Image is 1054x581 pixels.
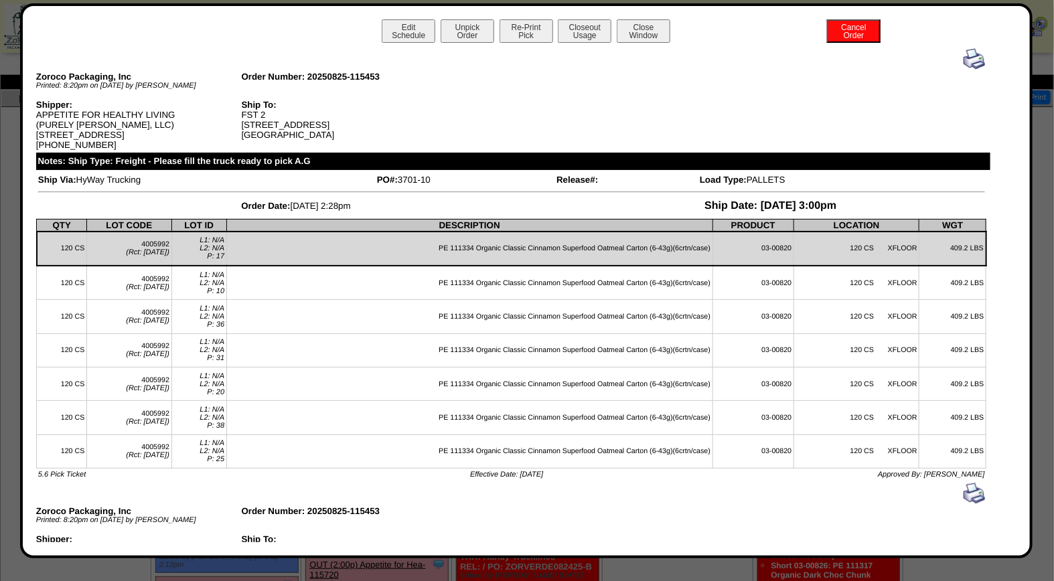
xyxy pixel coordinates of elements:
[126,350,169,358] span: (Rct: [DATE])
[964,483,985,504] img: print.gif
[919,266,986,300] td: 409.2 LBS
[36,153,990,170] div: Notes: Ship Type: Freight - Please fill the truck ready to pick A.G
[500,19,553,43] button: Re-PrintPick
[704,200,836,212] span: Ship Date: [DATE] 3:00pm
[200,236,224,260] span: L1: N/A L2: N/A P: 17
[794,300,919,333] td: 120 CS XFLOOR
[794,232,919,266] td: 120 CS XFLOOR
[36,534,242,544] div: Shipper:
[827,19,881,43] button: CancelOrder
[919,434,986,468] td: 409.2 LBS
[919,232,986,266] td: 409.2 LBS
[556,175,598,185] span: Release#:
[38,471,86,479] span: 5.6 Pick Ticket
[37,174,375,185] td: HyWay Trucking
[86,401,171,434] td: 4005992
[37,367,87,400] td: 120 CS
[919,300,986,333] td: 409.2 LBS
[37,300,87,333] td: 120 CS
[376,174,554,185] td: 3701-10
[37,199,554,213] td: [DATE] 2:28pm
[126,283,169,291] span: (Rct: [DATE])
[241,100,447,110] div: Ship To:
[126,451,169,459] span: (Rct: [DATE])
[38,175,76,185] span: Ship Via:
[794,266,919,300] td: 120 CS XFLOOR
[712,401,794,434] td: 03-00820
[200,439,224,463] span: L1: N/A L2: N/A P: 25
[200,271,224,295] span: L1: N/A L2: N/A P: 10
[712,232,794,266] td: 03-00820
[200,372,224,396] span: L1: N/A L2: N/A P: 20
[699,174,986,185] td: PALLETS
[37,401,87,434] td: 120 CS
[226,401,712,434] td: PE 111334 Organic Classic Cinnamon Superfood Oatmeal Carton (6-43g)(6crtn/case)
[241,72,447,82] div: Order Number: 20250825-115453
[226,232,712,266] td: PE 111334 Organic Classic Cinnamon Superfood Oatmeal Carton (6-43g)(6crtn/case)
[37,434,87,468] td: 120 CS
[241,534,447,544] div: Ship To:
[712,434,794,468] td: 03-00820
[382,19,435,43] button: EditSchedule
[241,534,447,574] div: FST 2 [STREET_ADDRESS] [GEOGRAPHIC_DATA]
[241,100,447,140] div: FST 2 [STREET_ADDRESS] [GEOGRAPHIC_DATA]
[126,248,169,256] span: (Rct: [DATE])
[37,232,87,266] td: 120 CS
[964,48,985,70] img: print.gif
[794,434,919,468] td: 120 CS XFLOOR
[919,367,986,400] td: 409.2 LBS
[226,266,712,300] td: PE 111334 Organic Classic Cinnamon Superfood Oatmeal Carton (6-43g)(6crtn/case)
[878,471,985,479] span: Approved By: [PERSON_NAME]
[712,333,794,367] td: 03-00820
[712,266,794,300] td: 03-00820
[37,266,87,300] td: 120 CS
[36,72,242,82] div: Zoroco Packaging, Inc
[126,317,169,325] span: (Rct: [DATE])
[712,367,794,400] td: 03-00820
[241,201,290,211] span: Order Date:
[86,266,171,300] td: 4005992
[919,219,986,232] th: WGT
[171,219,226,232] th: LOT ID
[226,434,712,468] td: PE 111334 Organic Classic Cinnamon Superfood Oatmeal Carton (6-43g)(6crtn/case)
[86,434,171,468] td: 4005992
[37,219,87,232] th: QTY
[441,19,494,43] button: UnpickOrder
[377,175,398,185] span: PO#:
[712,300,794,333] td: 03-00820
[700,175,747,185] span: Load Type:
[86,232,171,266] td: 4005992
[36,100,242,150] div: APPETITE FOR HEALTHY LIVING (PURELY [PERSON_NAME], LLC) [STREET_ADDRESS] [PHONE_NUMBER]
[37,333,87,367] td: 120 CS
[794,219,919,232] th: LOCATION
[617,19,670,43] button: CloseWindow
[36,82,242,90] div: Printed: 8:20pm on [DATE] by [PERSON_NAME]
[126,384,169,392] span: (Rct: [DATE])
[794,367,919,400] td: 120 CS XFLOOR
[794,333,919,367] td: 120 CS XFLOOR
[200,406,224,430] span: L1: N/A L2: N/A P: 38
[86,333,171,367] td: 4005992
[36,516,242,524] div: Printed: 8:20pm on [DATE] by [PERSON_NAME]
[126,418,169,426] span: (Rct: [DATE])
[86,300,171,333] td: 4005992
[558,19,611,43] button: CloseoutUsage
[226,300,712,333] td: PE 111334 Organic Classic Cinnamon Superfood Oatmeal Carton (6-43g)(6crtn/case)
[919,333,986,367] td: 409.2 LBS
[226,367,712,400] td: PE 111334 Organic Classic Cinnamon Superfood Oatmeal Carton (6-43g)(6crtn/case)
[226,333,712,367] td: PE 111334 Organic Classic Cinnamon Superfood Oatmeal Carton (6-43g)(6crtn/case)
[919,401,986,434] td: 409.2 LBS
[36,506,242,516] div: Zoroco Packaging, Inc
[712,219,794,232] th: PRODUCT
[794,401,919,434] td: 120 CS XFLOOR
[86,219,171,232] th: LOT CODE
[241,506,447,516] div: Order Number: 20250825-115453
[470,471,543,479] span: Effective Date: [DATE]
[200,338,224,362] span: L1: N/A L2: N/A P: 31
[615,30,672,40] a: CloseWindow
[200,305,224,329] span: L1: N/A L2: N/A P: 36
[36,100,242,110] div: Shipper:
[226,219,712,232] th: DESCRIPTION
[86,367,171,400] td: 4005992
